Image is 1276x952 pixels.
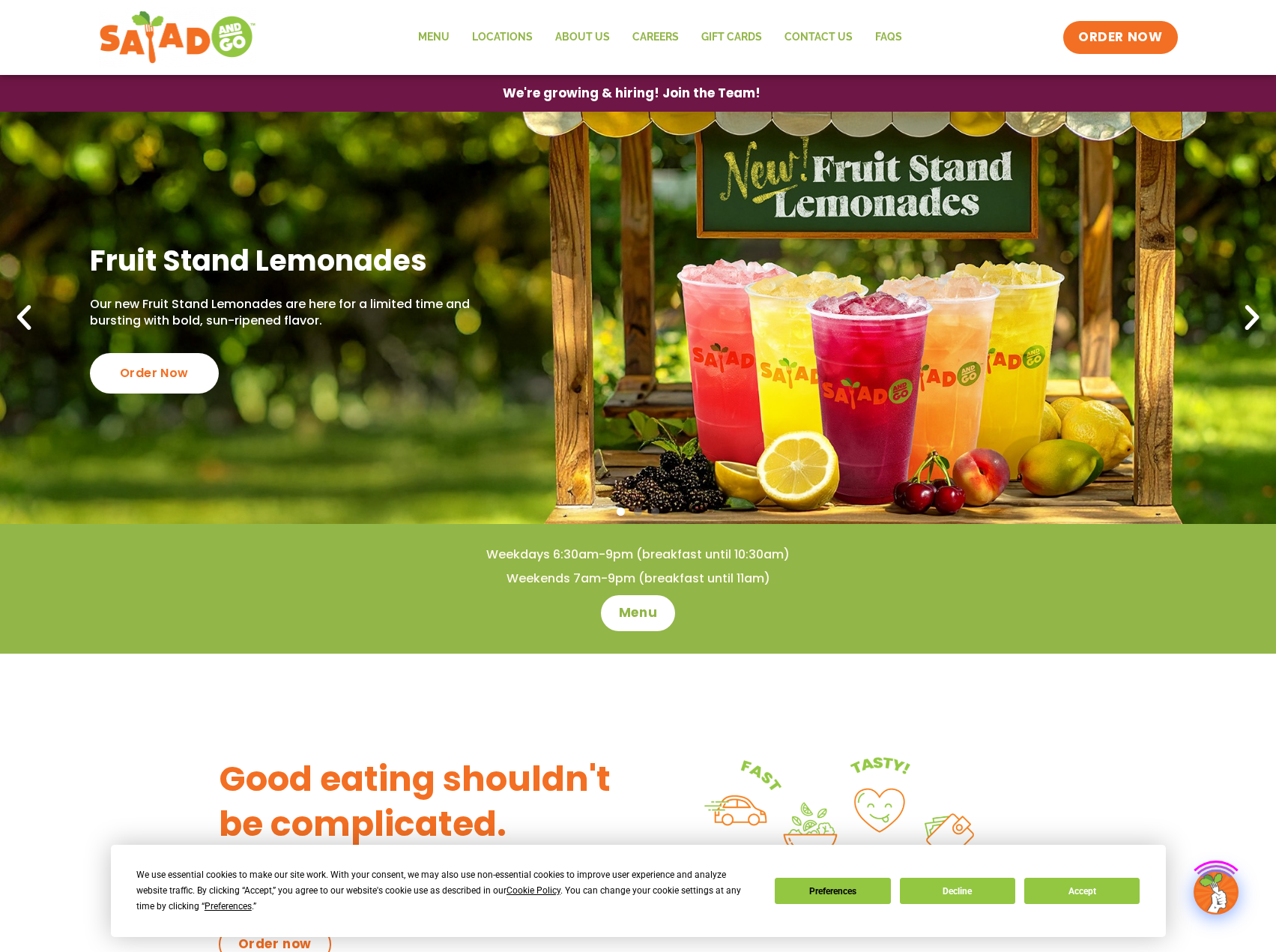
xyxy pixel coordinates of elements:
[601,595,675,631] a: Menu
[544,20,621,55] a: About Us
[99,7,257,67] img: new-SAG-logo-768×292
[7,301,40,334] div: Previous slide
[205,901,252,912] span: Preferences
[1236,301,1269,334] div: Next slide
[775,878,890,904] button: Preferences
[1024,878,1140,904] button: Accept
[1078,28,1162,46] span: ORDER NOW
[1063,21,1177,54] a: ORDER NOW
[90,353,219,394] div: Order Now
[503,87,761,100] span: We're growing & hiring! Join the Team!
[219,757,638,847] h3: Good eating shouldn't be complicated.
[30,570,1246,587] h4: Weekends 7am-9pm (breakfast until 11am)
[407,20,913,55] nav: Menu
[407,20,461,55] a: Menu
[773,20,864,55] a: Contact Us
[900,878,1015,904] button: Decline
[621,20,690,55] a: Careers
[864,20,913,55] a: FAQs
[111,845,1166,937] div: Cookie Consent Prompt
[634,507,642,516] span: Go to slide 2
[480,76,783,111] a: We're growing & hiring! Join the Team!
[617,507,625,516] span: Go to slide 1
[30,546,1246,563] h4: Weekdays 6:30am-9pm (breakfast until 10:30am)
[90,296,481,330] p: Our new Fruit Stand Lemonades are here for a limited time and bursting with bold, sun-ripened fla...
[507,885,560,896] span: Cookie Policy
[619,604,657,622] span: Menu
[90,242,481,279] h2: Fruit Stand Lemonades
[690,20,773,55] a: GIFT CARDS
[651,507,659,516] span: Go to slide 3
[461,20,544,55] a: Locations
[136,867,757,915] div: We use essential cookies to make our site work. With your consent, we may also use non-essential ...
